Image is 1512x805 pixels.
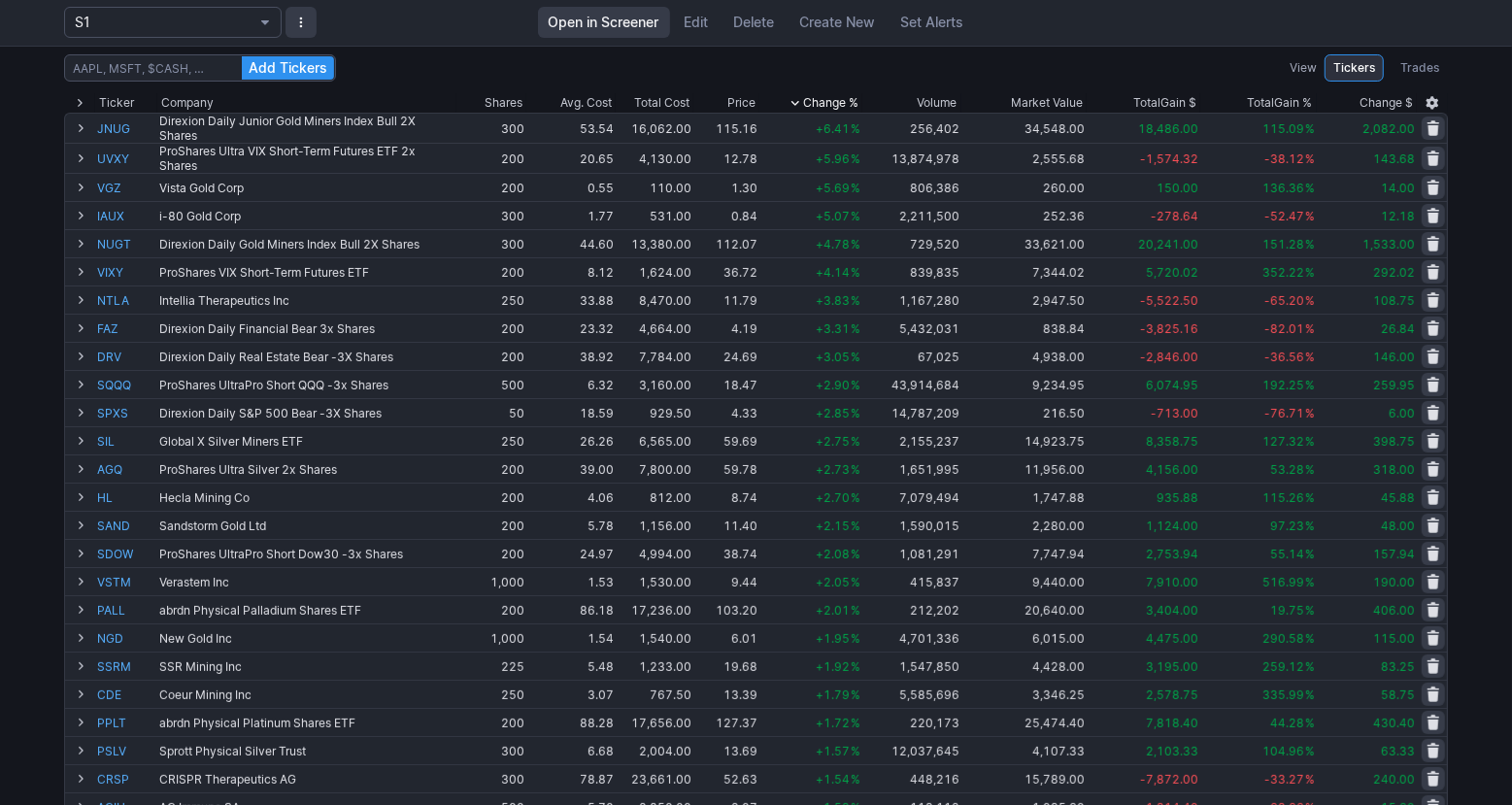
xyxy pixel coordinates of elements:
td: 20.65 [526,143,616,173]
button: Portfolio [64,7,282,38]
span: 292.02 [1373,265,1415,280]
a: CRSP [97,765,155,792]
span: 4,156.00 [1146,462,1198,477]
span: 136.36 [1262,181,1304,195]
span: Edit [685,13,709,32]
td: 200 [456,595,526,623]
td: 4,994.00 [616,539,693,567]
td: 2,211,500 [862,201,961,229]
span: % [851,575,860,589]
span: 18,486.00 [1138,121,1198,136]
td: 500 [456,370,526,398]
span: Open in Screener [549,13,659,32]
td: 7,079,494 [862,483,961,511]
td: 200 [456,342,526,370]
td: 4,130.00 [616,143,693,173]
span: % [851,350,860,364]
td: 250 [456,285,526,314]
td: 34,548.00 [961,113,1087,143]
div: Company [161,93,214,113]
td: 115.16 [693,113,758,143]
td: 0.55 [526,173,616,201]
a: SPXS [97,399,155,426]
input: AAPL, MSFT, $CASH, … [64,54,336,82]
a: Create New [790,7,887,38]
span: % [851,181,860,195]
span: Change % [803,93,858,113]
span: +4.14 [816,265,850,280]
span: % [851,151,860,166]
td: 12.78 [693,143,758,173]
span: % [851,547,860,561]
div: Ticker [99,93,134,113]
td: 300 [456,201,526,229]
span: 45.88 [1381,490,1415,505]
span: -1,574.32 [1140,151,1198,166]
span: % [851,603,860,618]
span: 127.32 [1262,434,1304,449]
td: 11,956.00 [961,454,1087,483]
td: 260.00 [961,173,1087,201]
span: 352.22 [1262,265,1304,280]
td: 1,624.00 [616,257,693,285]
td: 7,784.00 [616,342,693,370]
a: IAUX [97,202,155,229]
span: 3,404.00 [1146,603,1198,618]
td: 1,747.88 [961,483,1087,511]
td: 200 [456,511,526,539]
a: Set Alerts [890,7,975,38]
td: 8,470.00 [616,285,693,314]
td: 6,565.00 [616,426,693,454]
a: VIXY [97,258,155,285]
td: 200 [456,257,526,285]
td: 6,015.00 [961,623,1087,652]
span: % [851,237,860,252]
td: 24.97 [526,539,616,567]
td: 17,236.00 [616,595,693,623]
td: 1.30 [693,173,758,201]
td: 1,156.00 [616,511,693,539]
div: Price [727,93,756,113]
td: 1,000 [456,623,526,652]
span: 192.25 [1262,378,1304,392]
td: 8.74 [693,483,758,511]
span: % [1305,181,1315,195]
div: Direxion Daily S&P 500 Bear -3X Shares [159,406,454,420]
span: 1,124.00 [1146,519,1198,533]
span: 19.75 [1270,603,1304,618]
td: 9,440.00 [961,567,1087,595]
span: % [851,462,860,477]
td: 59.78 [693,454,758,483]
span: % [1305,406,1315,420]
td: 38.92 [526,342,616,370]
div: ProShares UltraPro Short QQQ -3x Shares [159,378,454,392]
td: 103.20 [693,595,758,623]
span: +2.90 [816,378,850,392]
span: -76.71 [1264,406,1304,420]
span: Trades [1400,58,1439,78]
td: 929.50 [616,398,693,426]
td: 11.79 [693,285,758,314]
span: 516.99 [1262,575,1304,589]
td: 1.77 [526,201,616,229]
td: 2,555.68 [961,143,1087,173]
td: 13,380.00 [616,229,693,257]
td: 200 [456,173,526,201]
td: 2,947.50 [961,285,1087,314]
td: 839,835 [862,257,961,285]
a: CDE [97,681,155,708]
td: 1,530.00 [616,567,693,595]
td: 4,701,336 [862,623,961,652]
div: Hecla Mining Co [159,490,454,505]
span: -3,825.16 [1140,321,1198,336]
td: 36.72 [693,257,758,285]
td: 43,914,684 [862,370,961,398]
td: 59.69 [693,426,758,454]
td: 250 [456,426,526,454]
a: SSRM [97,653,155,680]
span: % [1305,209,1315,223]
td: 812.00 [616,483,693,511]
a: JNUG [97,114,155,143]
div: ProShares UltraPro Short Dow30 -3x Shares [159,547,454,561]
span: 1,533.00 [1362,237,1415,252]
